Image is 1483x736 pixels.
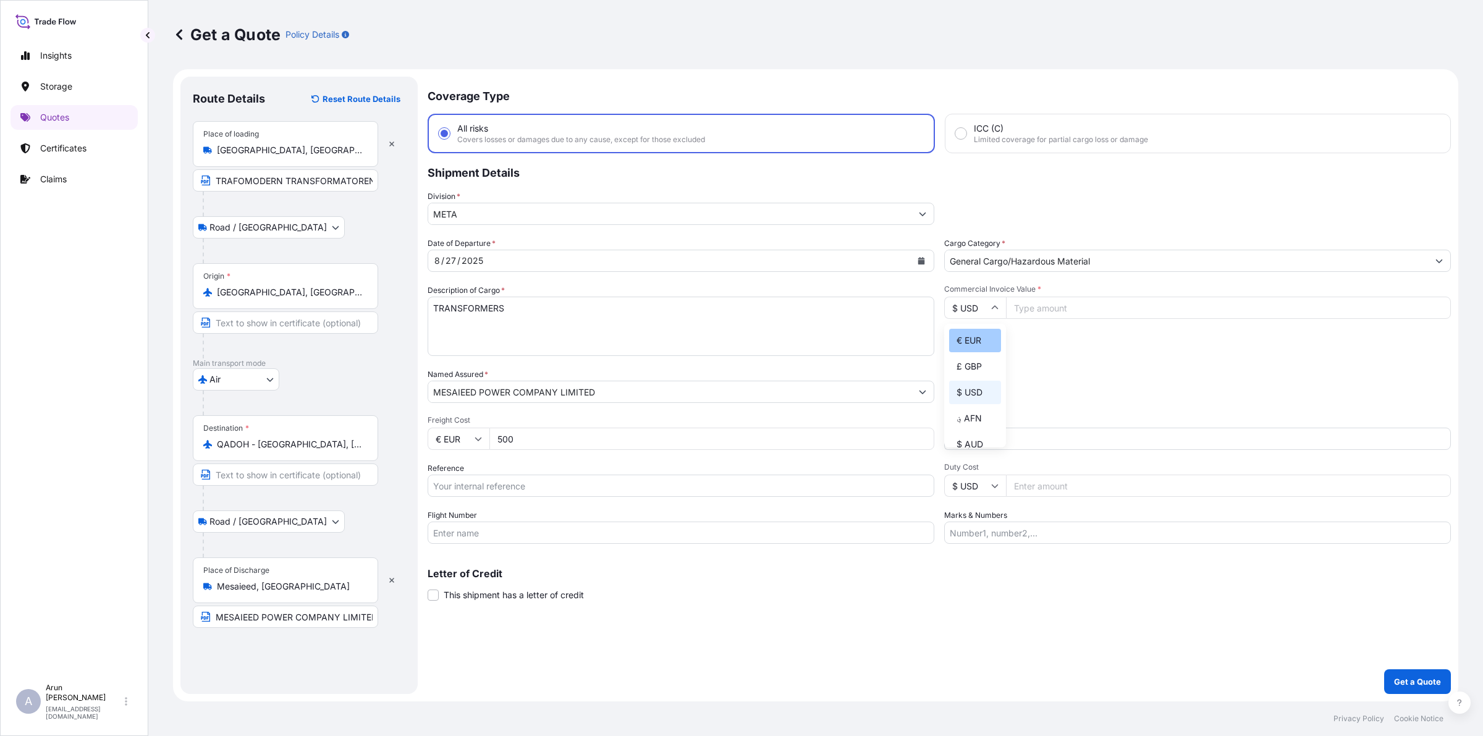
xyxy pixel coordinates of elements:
[428,569,1451,578] p: Letter of Credit
[1384,669,1451,694] button: Get a Quote
[439,128,450,139] input: All risksCovers losses or damages due to any cause, except for those excluded
[949,381,1001,404] div: $ USD
[428,509,477,522] label: Flight Number
[968,428,1451,450] input: Enter percentage
[11,167,138,192] a: Claims
[40,80,72,93] p: Storage
[944,237,1005,250] label: Cargo Category
[457,253,460,268] div: /
[25,695,32,708] span: A
[428,284,505,297] label: Description of Cargo
[428,203,911,225] input: Type to search division
[428,368,488,381] label: Named Assured
[217,286,363,298] input: Origin
[949,355,1001,378] div: £ GBP
[428,415,934,425] span: Freight Cost
[203,271,230,281] div: Origin
[428,190,460,203] label: Division
[193,91,265,106] p: Route Details
[428,475,934,497] input: Your internal reference
[193,358,405,368] p: Main transport mode
[1394,714,1443,724] a: Cookie Notice
[11,74,138,99] a: Storage
[457,122,488,135] span: All risks
[433,253,441,268] div: month,
[949,329,1001,352] div: € EUR
[209,221,327,234] span: Road / [GEOGRAPHIC_DATA]
[441,253,444,268] div: /
[193,463,378,486] input: Text to appear on certificate
[40,49,72,62] p: Insights
[173,25,281,44] p: Get a Quote
[40,111,69,124] p: Quotes
[911,251,931,271] button: Calendar
[944,509,1007,522] label: Marks & Numbers
[209,515,327,528] span: Road / [GEOGRAPHIC_DATA]
[911,381,934,403] button: Show suggestions
[955,128,966,139] input: ICC (C)Limited coverage for partial cargo loss or damage
[193,169,378,192] input: Text to appear on certificate
[974,135,1148,145] span: Limited coverage for partial cargo loss or damage
[203,129,259,139] div: Place of loading
[217,438,363,450] input: Destination
[203,423,249,433] div: Destination
[1428,250,1450,272] button: Show suggestions
[944,522,1451,544] input: Number1, number2,...
[489,428,934,450] input: Enter amount
[46,705,122,720] p: [EMAIL_ADDRESS][DOMAIN_NAME]
[428,77,1451,114] p: Coverage Type
[1006,475,1451,497] input: Enter amount
[949,433,1001,456] div: $ AUD
[1394,675,1441,688] p: Get a Quote
[428,381,911,403] input: Full name
[444,589,584,601] span: This shipment has a letter of credit
[949,407,1001,430] div: ؋ AFN
[944,462,1451,472] span: Duty Cost
[11,43,138,68] a: Insights
[193,216,345,239] button: Select transport
[944,284,1451,294] span: Commercial Invoice Value
[1333,714,1384,724] a: Privacy Policy
[193,510,345,533] button: Select transport
[444,253,457,268] div: day,
[460,253,484,268] div: year,
[285,28,339,41] p: Policy Details
[428,237,496,250] span: Date of Departure
[305,89,405,109] button: Reset Route Details
[911,203,934,225] button: Show suggestions
[193,311,378,334] input: Text to appear on certificate
[217,580,363,593] input: Place of Discharge
[46,683,122,703] p: Arun [PERSON_NAME]
[11,136,138,161] a: Certificates
[193,606,378,628] input: Text to appear on certificate
[974,122,1003,135] span: ICC (C)
[428,462,464,475] label: Reference
[945,250,1428,272] input: Select a commodity type
[323,93,400,105] p: Reset Route Details
[40,142,87,154] p: Certificates
[428,153,1451,190] p: Shipment Details
[209,373,221,386] span: Air
[193,368,279,391] button: Select transport
[1006,297,1451,319] input: Type amount
[457,135,705,145] span: Covers losses or damages due to any cause, except for those excluded
[428,522,934,544] input: Enter name
[203,565,269,575] div: Place of Discharge
[40,173,67,185] p: Claims
[217,144,363,156] input: Place of loading
[11,105,138,130] a: Quotes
